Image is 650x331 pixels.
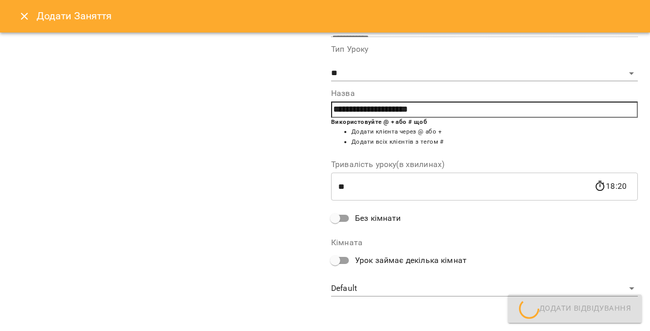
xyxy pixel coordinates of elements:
span: Урок займає декілька кімнат [355,254,467,267]
label: Тривалість уроку(в хвилинах) [331,160,638,169]
label: Назва [331,89,638,97]
label: Тип Уроку [331,45,638,53]
label: Кімната [331,239,638,247]
span: Без кімнати [355,212,401,224]
b: Використовуйте @ + або # щоб [331,118,427,125]
button: Close [12,4,37,28]
h6: Додати Заняття [37,8,638,24]
li: Додати клієнта через @ або + [351,127,638,137]
div: Default [331,281,638,297]
li: Додати всіх клієнтів з тегом # [351,137,638,147]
